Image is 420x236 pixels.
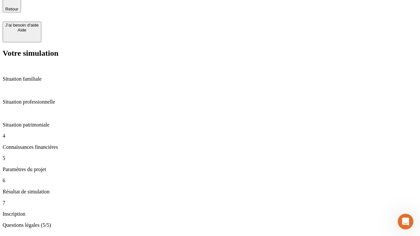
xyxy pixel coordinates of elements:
[3,133,417,139] p: 4
[3,144,417,150] p: Connaissances financières
[3,178,417,184] p: 6
[5,23,39,28] div: J’ai besoin d'aide
[3,99,417,105] p: Situation professionnelle
[3,122,417,128] p: Situation patrimoniale
[3,222,417,228] p: Questions légales (5/5)
[3,76,417,82] p: Situation familiale
[5,7,18,11] span: Retour
[3,155,417,161] p: 5
[3,49,417,58] h2: Votre simulation
[3,200,417,206] p: 7
[5,28,39,32] div: Aide
[398,214,413,229] iframe: Intercom live chat
[3,167,417,172] p: Paramètres du projet
[3,22,41,42] button: J’ai besoin d'aideAide
[3,211,417,217] p: Inscription
[3,189,417,195] p: Résultat de simulation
